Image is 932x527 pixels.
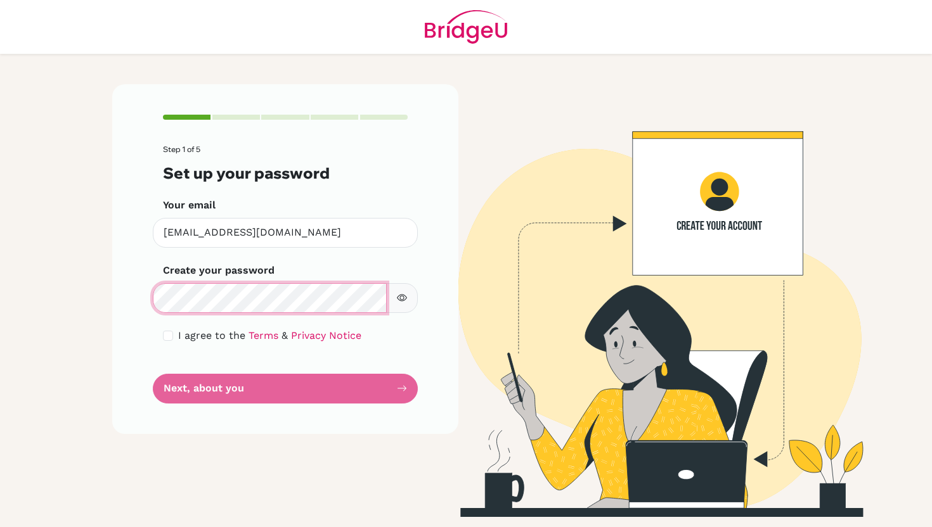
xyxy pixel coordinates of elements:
[153,218,418,248] input: Insert your email*
[291,329,361,341] a: Privacy Notice
[163,164,408,182] h3: Set up your password
[249,329,278,341] a: Terms
[163,263,275,278] label: Create your password
[282,329,288,341] span: &
[178,329,245,341] span: I agree to the
[163,144,200,154] span: Step 1 of 5
[163,198,216,213] label: Your email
